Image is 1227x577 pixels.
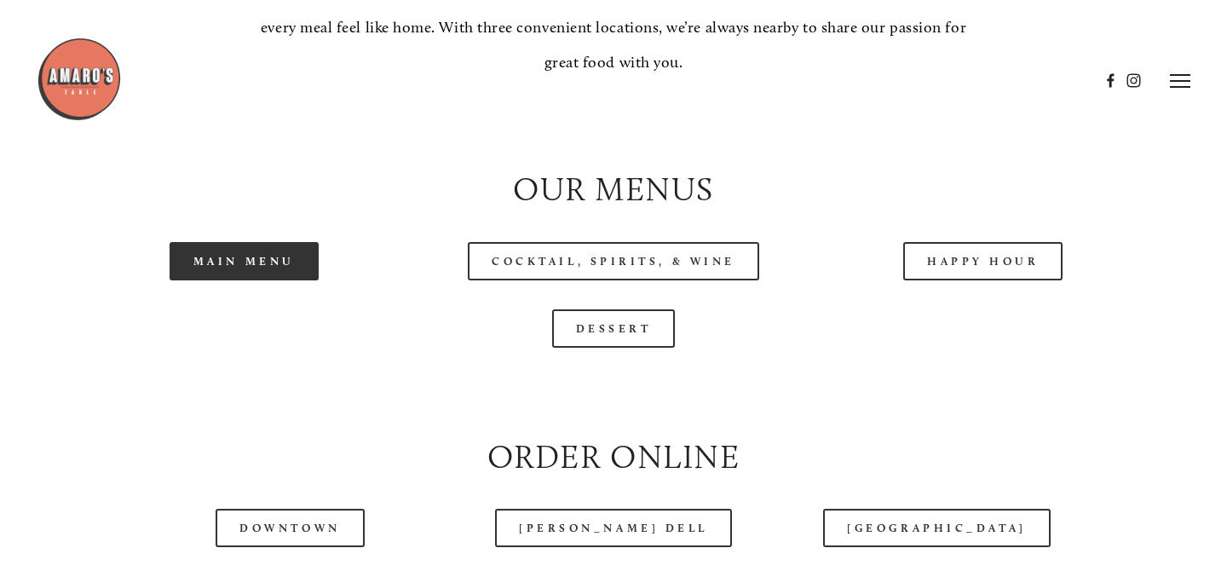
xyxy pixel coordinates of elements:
[170,242,319,280] a: Main Menu
[37,37,122,122] img: Amaro's Table
[903,242,1063,280] a: Happy Hour
[495,509,732,547] a: [PERSON_NAME] Dell
[73,435,1153,481] h2: Order Online
[468,242,759,280] a: Cocktail, Spirits, & Wine
[216,509,364,547] a: Downtown
[823,509,1050,547] a: [GEOGRAPHIC_DATA]
[73,167,1153,213] h2: Our Menus
[552,309,676,348] a: Dessert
